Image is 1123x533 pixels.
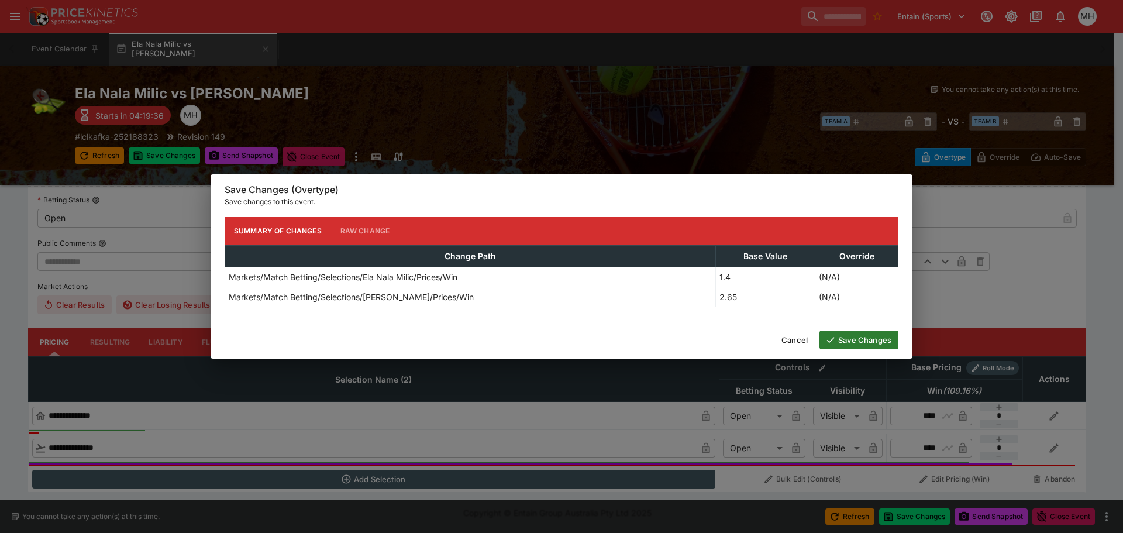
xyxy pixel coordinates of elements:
[331,217,399,245] button: Raw Change
[819,331,898,349] button: Save Changes
[715,267,815,287] td: 1.4
[229,271,457,283] p: Markets/Match Betting/Selections/Ela Nala Milic/Prices/Win
[715,245,815,267] th: Base Value
[225,245,716,267] th: Change Path
[715,287,815,307] td: 2.65
[815,287,898,307] td: (N/A)
[815,245,898,267] th: Override
[225,184,898,196] h6: Save Changes (Overtype)
[225,217,331,245] button: Summary of Changes
[815,267,898,287] td: (N/A)
[229,291,474,303] p: Markets/Match Betting/Selections/[PERSON_NAME]/Prices/Win
[225,196,898,208] p: Save changes to this event.
[774,331,815,349] button: Cancel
